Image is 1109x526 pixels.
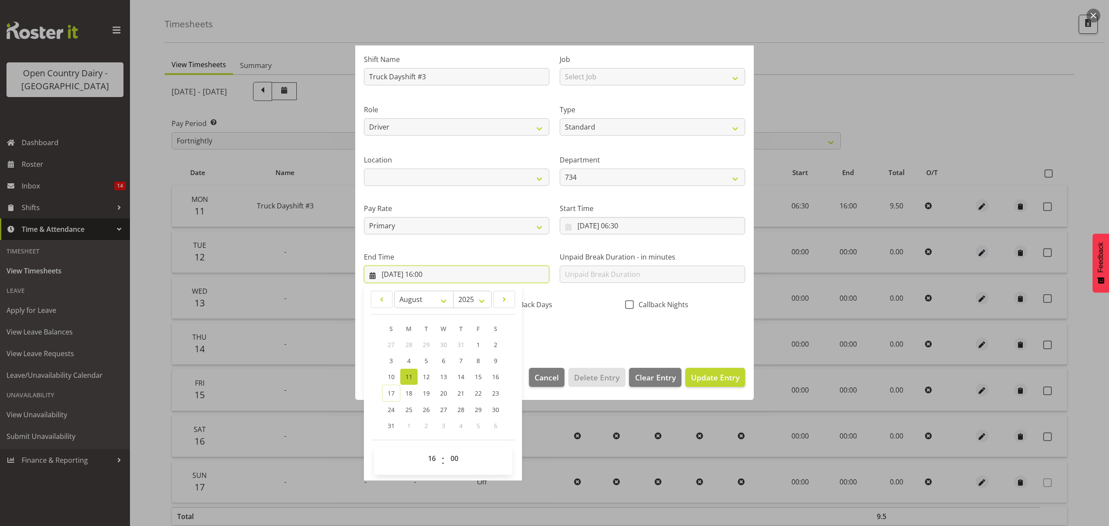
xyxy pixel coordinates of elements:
[442,422,445,430] span: 3
[457,389,464,397] span: 21
[418,402,435,418] a: 26
[442,357,445,365] span: 6
[364,104,549,115] label: Role
[364,54,549,65] label: Shift Name
[459,357,463,365] span: 7
[425,357,428,365] span: 5
[440,373,447,381] span: 13
[494,341,497,349] span: 2
[685,368,745,387] button: Update Entry
[405,341,412,349] span: 28
[388,406,395,414] span: 24
[635,372,676,383] span: Clear Entry
[535,372,559,383] span: Cancel
[407,357,411,365] span: 4
[470,337,487,353] a: 1
[629,368,681,387] button: Clear Entry
[407,422,411,430] span: 1
[405,389,412,397] span: 18
[459,422,463,430] span: 4
[364,155,549,165] label: Location
[560,104,745,115] label: Type
[560,266,745,283] input: Unpaid Break Duration
[494,325,497,333] span: S
[568,368,625,387] button: Delete Entry
[364,68,549,85] input: Shift Name
[477,422,480,430] span: 5
[560,252,745,262] label: Unpaid Break Duration - in minutes
[400,385,418,402] a: 18
[389,357,393,365] span: 3
[492,373,499,381] span: 16
[382,402,400,418] a: 24
[470,402,487,418] a: 29
[475,406,482,414] span: 29
[435,385,452,402] a: 20
[441,450,444,471] span: :
[382,369,400,385] a: 10
[560,54,745,65] label: Job
[494,422,497,430] span: 6
[400,369,418,385] a: 11
[503,300,552,309] span: CallBack Days
[492,389,499,397] span: 23
[634,300,688,309] span: Callback Nights
[487,402,504,418] a: 30
[382,353,400,369] a: 3
[423,373,430,381] span: 12
[475,389,482,397] span: 22
[452,402,470,418] a: 28
[388,389,395,397] span: 17
[487,369,504,385] a: 16
[459,325,463,333] span: T
[1093,234,1109,292] button: Feedback - Show survey
[441,325,446,333] span: W
[388,341,395,349] span: 27
[405,373,412,381] span: 11
[364,252,549,262] label: End Time
[425,422,428,430] span: 2
[487,353,504,369] a: 9
[440,406,447,414] span: 27
[440,389,447,397] span: 20
[470,369,487,385] a: 15
[418,353,435,369] a: 5
[405,406,412,414] span: 25
[406,325,412,333] span: M
[452,385,470,402] a: 21
[560,203,745,214] label: Start Time
[435,369,452,385] a: 13
[1097,242,1105,273] span: Feedback
[452,369,470,385] a: 14
[425,325,428,333] span: T
[388,422,395,430] span: 31
[475,373,482,381] span: 15
[560,217,745,234] input: Click to select...
[388,373,395,381] span: 10
[440,341,447,349] span: 30
[364,203,549,214] label: Pay Rate
[400,353,418,369] a: 4
[382,385,400,402] a: 17
[477,357,480,365] span: 8
[487,385,504,402] a: 23
[560,155,745,165] label: Department
[487,337,504,353] a: 2
[470,385,487,402] a: 22
[418,385,435,402] a: 19
[423,406,430,414] span: 26
[477,325,480,333] span: F
[364,266,549,283] input: Click to select...
[477,341,480,349] span: 1
[452,353,470,369] a: 7
[691,372,739,383] span: Update Entry
[389,325,393,333] span: S
[494,357,497,365] span: 9
[529,368,564,387] button: Cancel
[418,369,435,385] a: 12
[470,353,487,369] a: 8
[423,389,430,397] span: 19
[400,402,418,418] a: 25
[492,406,499,414] span: 30
[457,373,464,381] span: 14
